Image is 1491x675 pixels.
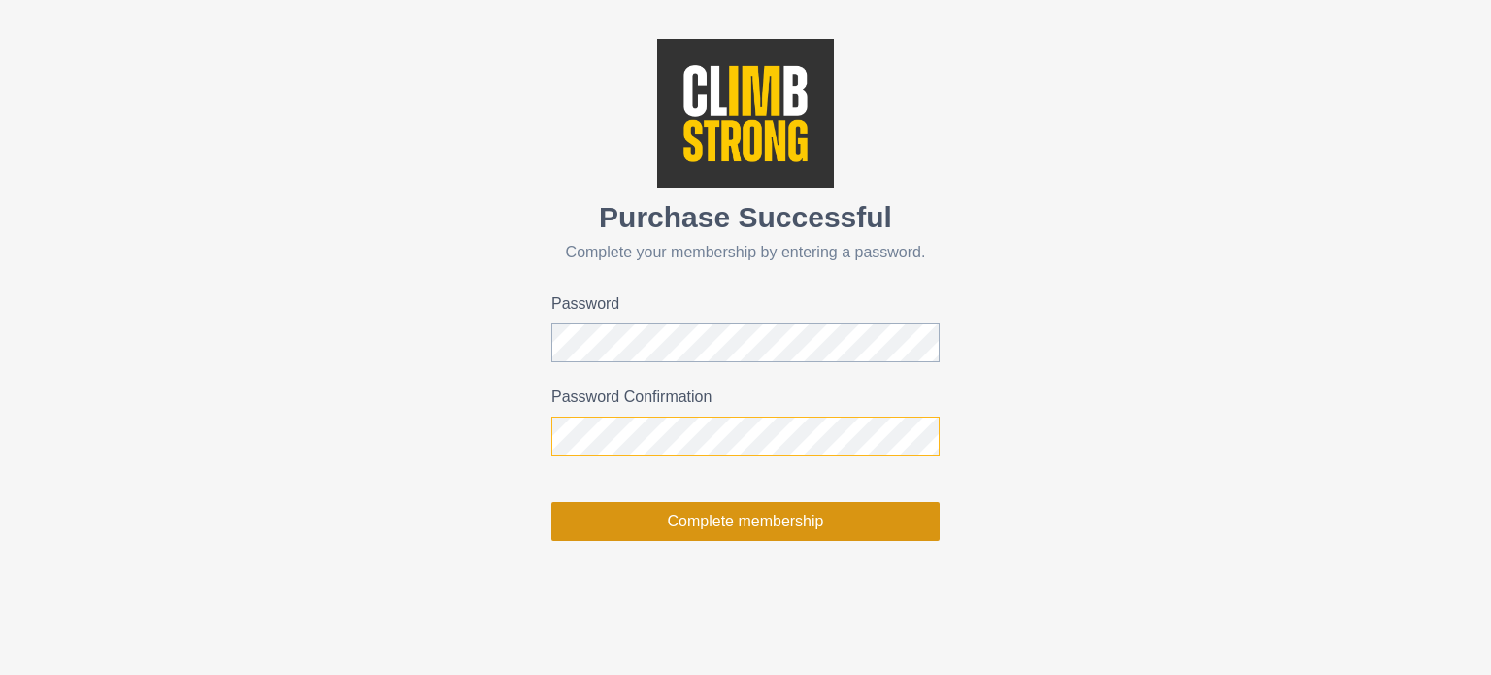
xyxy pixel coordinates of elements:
[551,386,928,409] label: Password Confirmation
[673,54,818,173] img: Climb Strong Logo
[599,200,892,235] h2: Purchase Successful
[551,243,940,261] p: Complete your membership by entering a password.
[551,502,940,541] button: Complete membership
[551,292,928,316] label: Password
